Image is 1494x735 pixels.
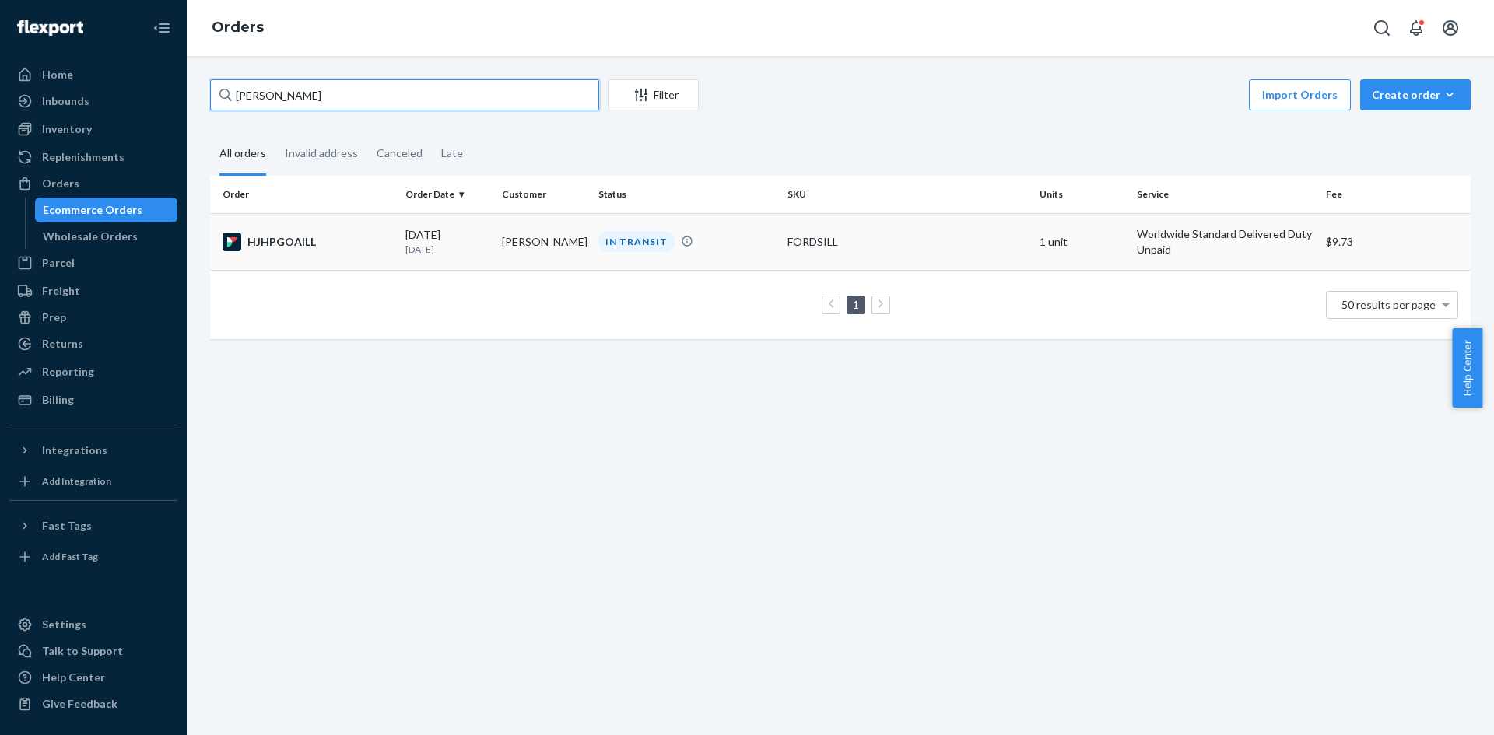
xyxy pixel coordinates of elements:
div: Inventory [42,121,92,137]
button: Help Center [1452,328,1482,408]
button: Open account menu [1435,12,1466,44]
th: Fee [1320,176,1471,213]
a: Returns [9,331,177,356]
a: Page 1 is your current page [850,298,862,311]
a: Prep [9,305,177,330]
div: Inbounds [42,93,89,109]
div: Fast Tags [42,518,92,534]
a: Add Fast Tag [9,544,177,569]
div: Talk to Support [42,643,123,659]
div: Create order [1372,87,1459,103]
div: Canceled [377,133,423,173]
div: Reporting [42,364,94,380]
td: [PERSON_NAME] [496,213,592,270]
p: Worldwide Standard Delivered Duty Unpaid [1137,226,1313,257]
img: Flexport logo [17,20,83,36]
div: Freight [42,283,80,299]
div: Returns [42,336,83,352]
button: Import Orders [1249,79,1351,110]
div: Integrations [42,443,107,458]
div: Add Integration [42,474,111,488]
div: Invalid address [285,133,358,173]
div: FORDSILL [787,234,1027,250]
th: Service [1131,176,1320,213]
a: Talk to Support [9,639,177,663]
div: [DATE] [405,227,489,256]
div: Ecommerce Orders [43,202,142,218]
div: Give Feedback [42,696,117,712]
div: Settings [42,617,86,632]
th: Order [210,176,399,213]
a: Help Center [9,665,177,690]
div: IN TRANSIT [598,231,675,252]
p: [DATE] [405,243,489,256]
div: Add Fast Tag [42,550,98,563]
input: Search orders [210,79,599,110]
a: Freight [9,278,177,303]
button: Open Search Box [1366,12,1398,44]
div: Orders [42,176,79,191]
a: Ecommerce Orders [35,198,178,222]
th: SKU [781,176,1033,213]
a: Inbounds [9,89,177,114]
div: Help Center [42,670,105,685]
button: Close Navigation [146,12,177,44]
div: HJHPGOAILL [223,233,393,251]
a: Orders [9,171,177,196]
a: Inventory [9,117,177,142]
button: Give Feedback [9,691,177,716]
ol: breadcrumbs [199,5,276,51]
button: Filter [608,79,699,110]
th: Units [1033,176,1130,213]
button: Open notifications [1401,12,1432,44]
a: Replenishments [9,145,177,170]
div: Prep [42,310,66,325]
th: Order Date [399,176,496,213]
div: Wholesale Orders [43,229,138,244]
div: Customer [502,187,586,201]
div: Late [441,133,463,173]
td: 1 unit [1033,213,1130,270]
div: Parcel [42,255,75,271]
div: Replenishments [42,149,124,165]
span: 50 results per page [1341,298,1436,311]
a: Parcel [9,250,177,275]
a: Billing [9,387,177,412]
td: $9.73 [1320,213,1471,270]
div: Billing [42,392,74,408]
div: All orders [219,133,266,176]
button: Integrations [9,438,177,463]
a: Orders [212,19,264,36]
button: Fast Tags [9,513,177,538]
th: Status [592,176,781,213]
a: Wholesale Orders [35,224,178,249]
button: Create order [1360,79,1471,110]
div: Home [42,67,73,82]
div: Filter [609,87,698,103]
a: Add Integration [9,469,177,494]
a: Home [9,62,177,87]
a: Reporting [9,359,177,384]
a: Settings [9,612,177,637]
